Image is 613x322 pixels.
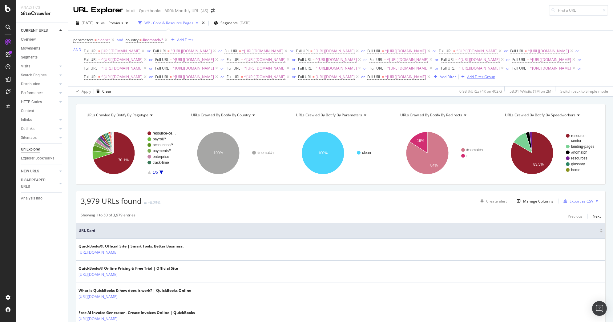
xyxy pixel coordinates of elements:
span: Full URL [512,57,526,62]
span: = [241,66,243,71]
span: Full URL [155,74,169,79]
text: resource- [571,134,587,138]
button: or [218,48,222,54]
div: or [290,48,293,54]
span: Full URL [296,48,309,54]
div: Free AI Invoice Generator - Create Invoices Online | QuickBooks [79,310,195,316]
span: Full URL [84,48,97,54]
a: Performance [21,90,58,96]
div: HTTP Codes [21,99,42,105]
span: ^[URL][DOMAIN_NAME] [387,55,428,64]
button: or [361,74,365,80]
span: = [527,57,529,62]
span: = [455,66,458,71]
text: 84% [430,163,438,167]
h4: URLs Crawled By Botify By redirects [399,110,490,120]
span: URLs Crawled By Botify By pagetype [87,112,148,118]
div: A chart. [185,126,286,180]
text: enterprise [153,155,169,159]
div: Switch back to Simple mode [560,89,608,94]
div: or [292,66,296,71]
div: Distribution [21,81,40,87]
div: Url Explorer [21,146,40,153]
a: Overview [21,36,64,43]
button: or [435,57,438,62]
div: 0.98 % URLs ( 4K on 402K ) [459,89,502,94]
span: Full URL [153,48,167,54]
a: [URL][DOMAIN_NAME] [79,272,118,278]
button: [DATE] [73,18,101,28]
span: Full URL [369,57,383,62]
span: ^[URL][DOMAIN_NAME] [244,55,285,64]
button: or [506,57,510,62]
span: ^[URL][DOMAIN_NAME] [456,47,498,55]
a: Search Engines [21,72,58,78]
span: = [241,74,243,79]
text: 100% [318,151,328,155]
button: or [149,65,153,71]
span: URLs Crawled By Botify By speedworkers [505,112,575,118]
button: Add Filter [431,73,456,81]
text: r [466,154,468,158]
div: or [292,74,296,79]
span: ^[URL][DOMAIN_NAME] [385,47,426,55]
text: clean [362,151,371,155]
span: = [525,48,527,54]
a: [URL][DOMAIN_NAME] [79,249,118,256]
a: Inlinks [21,117,58,123]
button: or [506,65,510,71]
text: 1/5 [153,170,158,175]
div: [DATE] [240,20,251,26]
text: center [571,139,581,143]
a: [URL][DOMAIN_NAME] [79,294,118,300]
div: Explorer Bookmarks [21,155,54,162]
a: NEW URLS [21,168,58,175]
button: or [220,57,224,62]
button: or [363,65,367,71]
div: or [433,48,436,54]
div: Inlinks [21,117,32,123]
input: Find a URL [549,5,608,16]
a: Url Explorer [21,146,64,153]
button: or [292,74,296,80]
div: Apply [82,89,91,94]
div: DISAPPEARED URLS [21,177,52,190]
span: = [170,74,172,79]
button: Manage Columns [514,197,553,205]
span: = [239,48,241,54]
svg: A chart. [290,126,391,180]
button: or [578,65,581,71]
span: Full URL [84,57,97,62]
span: = [453,48,455,54]
div: Export as CSV [570,199,593,204]
span: Full URL [84,74,97,79]
span: ^[URL][DOMAIN_NAME] [173,73,214,81]
div: or [149,57,153,62]
span: ^[URL][DOMAIN_NAME] [244,73,285,81]
a: [URL][DOMAIN_NAME] [79,316,118,322]
div: Add Filter Group [467,74,495,79]
button: AND [73,47,81,53]
button: or [435,65,438,71]
svg: A chart. [81,126,181,180]
div: Showing 1 to 50 of 3,979 entries [81,212,135,220]
button: or [292,65,296,71]
div: Open Intercom Messenger [592,301,607,316]
div: A chart. [394,126,495,180]
a: Explorer Bookmarks [21,155,64,162]
div: or [504,48,508,54]
button: or [220,65,224,71]
span: = [98,48,100,54]
button: Apply [73,87,91,96]
div: Movements [21,45,40,52]
span: = [384,66,386,71]
span: country [126,37,139,42]
span: ^[URL][DOMAIN_NAME] [316,55,357,64]
div: or [363,66,367,71]
span: 3,979 URLs found [81,196,142,206]
span: Segments [220,20,238,26]
div: or [149,66,153,71]
span: = [310,48,313,54]
div: or [578,66,581,71]
span: Full URL [227,57,240,62]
